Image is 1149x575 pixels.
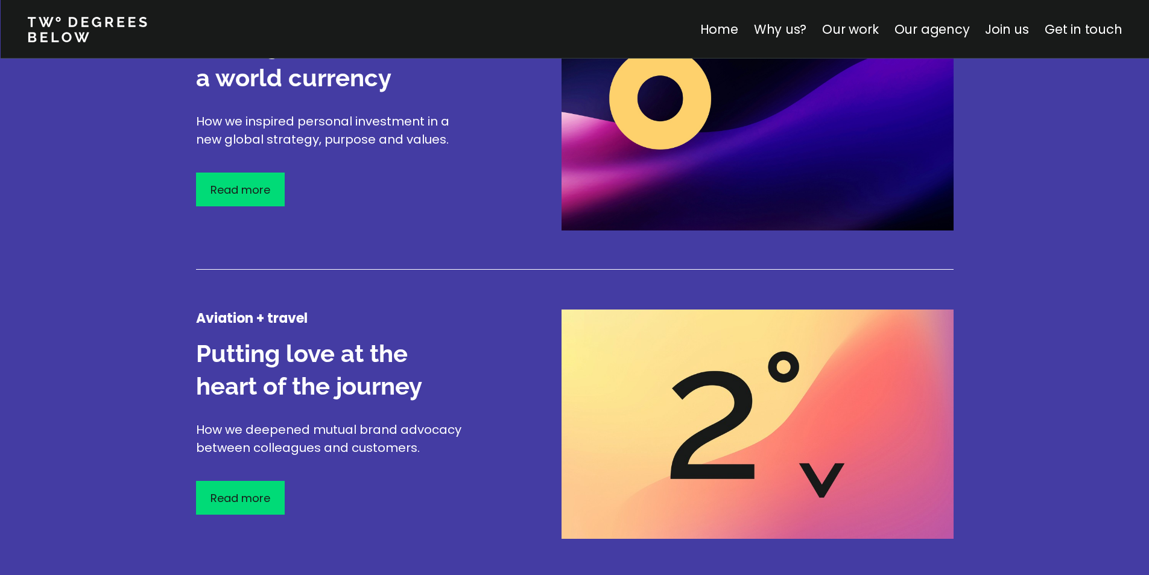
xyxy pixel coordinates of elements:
a: Join us [985,21,1029,38]
a: Our agency [894,21,969,38]
h3: Putting love at the heart of the journey [196,337,473,402]
p: Read more [210,182,270,198]
h3: Making transformation a world currency [196,29,473,94]
p: How we inspired personal investment in a new global strategy, purpose and values. [196,112,473,148]
p: Read more [210,490,270,506]
h4: Aviation + travel [196,310,473,328]
a: Our work [822,21,878,38]
p: How we deepened mutual brand advocacy between colleagues and customers. [196,421,473,457]
a: Get in touch [1045,21,1122,38]
a: Home [700,21,738,38]
a: Why us? [753,21,806,38]
a: Global bankingMaking transformation a world currencyHow we inspired personal investment in a new ... [196,1,954,303]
